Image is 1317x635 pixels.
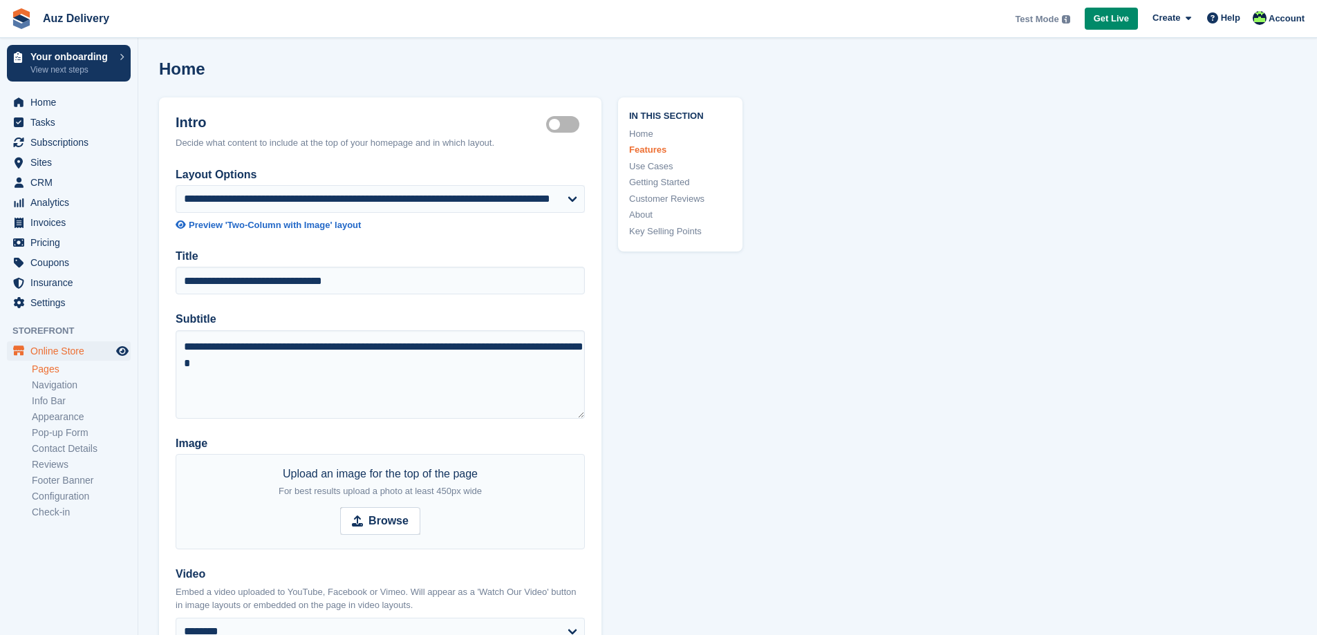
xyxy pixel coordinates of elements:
[176,218,585,232] a: Preview 'Two-Column with Image' layout
[7,341,131,361] a: menu
[30,253,113,272] span: Coupons
[629,108,731,122] span: In this section
[176,167,585,183] label: Layout Options
[30,213,113,232] span: Invoices
[279,486,482,496] span: For best results upload a photo at least 450px wide
[32,395,131,408] a: Info Bar
[1085,8,1138,30] a: Get Live
[7,273,131,292] a: menu
[114,343,131,359] a: Preview store
[176,585,585,612] p: Embed a video uploaded to YouTube, Facebook or Vimeo. Will appear as a 'Watch Our Video' button i...
[176,566,585,582] label: Video
[7,173,131,192] a: menu
[12,324,138,338] span: Storefront
[37,7,115,30] a: Auz Delivery
[30,133,113,152] span: Subscriptions
[30,293,113,312] span: Settings
[176,248,585,265] label: Title
[176,435,585,452] label: Image
[7,113,131,132] a: menu
[30,193,113,212] span: Analytics
[7,153,131,172] a: menu
[629,208,731,222] a: About
[1253,11,1267,25] img: Beji Obong
[32,410,131,424] a: Appearance
[7,133,131,152] a: menu
[1094,12,1129,26] span: Get Live
[176,136,585,150] div: Decide what content to include at the top of your homepage and in which layout.
[629,192,731,206] a: Customer Reviews
[30,64,113,76] p: View next steps
[30,341,113,361] span: Online Store
[32,379,131,392] a: Navigation
[629,143,731,157] a: Features
[189,218,361,232] div: Preview 'Two-Column with Image' layout
[32,426,131,439] a: Pop-up Form
[7,45,131,82] a: Your onboarding View next steps
[30,173,113,192] span: CRM
[1062,15,1070,23] img: icon-info-grey-7440780725fd019a000dd9b08b2336e03edf1995a4989e88bcd33f0948082b44.svg
[30,153,113,172] span: Sites
[32,363,131,376] a: Pages
[30,233,113,252] span: Pricing
[629,176,731,189] a: Getting Started
[368,513,409,529] strong: Browse
[30,273,113,292] span: Insurance
[32,442,131,455] a: Contact Details
[176,114,546,131] h2: Intro
[32,458,131,471] a: Reviews
[1221,11,1240,25] span: Help
[546,124,585,126] label: Hero section active
[30,93,113,112] span: Home
[7,253,131,272] a: menu
[30,113,113,132] span: Tasks
[30,52,113,61] p: Your onboarding
[32,490,131,503] a: Configuration
[32,506,131,519] a: Check-in
[629,160,731,173] a: Use Cases
[629,127,731,141] a: Home
[176,311,585,328] label: Subtitle
[7,233,131,252] a: menu
[7,293,131,312] a: menu
[1015,12,1058,26] span: Test Mode
[32,474,131,487] a: Footer Banner
[1269,12,1305,26] span: Account
[629,225,731,238] a: Key Selling Points
[159,59,205,78] h1: Home
[11,8,32,29] img: stora-icon-8386f47178a22dfd0bd8f6a31ec36ba5ce8667c1dd55bd0f319d3a0aa187defe.svg
[7,93,131,112] a: menu
[1152,11,1180,25] span: Create
[7,193,131,212] a: menu
[279,466,482,499] div: Upload an image for the top of the page
[7,213,131,232] a: menu
[340,507,420,535] input: Browse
